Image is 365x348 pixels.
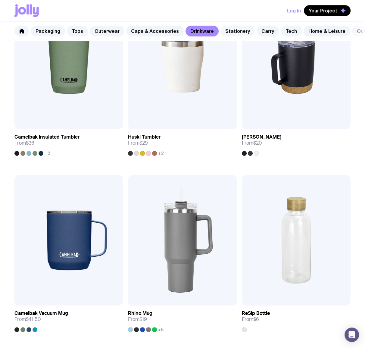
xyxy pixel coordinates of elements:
span: From [14,316,41,322]
h3: Huski Tumbler [128,134,161,140]
a: Tops [67,26,88,36]
a: Home & Leisure [304,26,350,36]
span: $20 [253,140,262,146]
a: Carry [257,26,279,36]
span: +5 [158,327,164,332]
a: Tech [281,26,302,36]
div: Open Intercom Messenger [345,328,359,342]
span: $19 [139,316,147,322]
a: Rhino MugFrom$19+5 [128,306,237,332]
h3: Rhino Mug [128,310,152,316]
a: Outerwear [90,26,124,36]
h3: ReSip Bottle [242,310,270,316]
a: Caps & Accessories [126,26,184,36]
span: From [14,140,34,146]
a: Packaging [31,26,65,36]
span: $41.50 [26,316,41,322]
a: ReSip BottleFrom$6 [242,306,351,332]
button: Your Project [304,5,351,16]
h3: Camelbak Vacuum Mug [14,310,68,316]
span: $29 [139,140,148,146]
a: [PERSON_NAME]From$20 [242,129,351,156]
h3: Camelbak Insulated Tumbler [14,134,80,140]
h3: [PERSON_NAME] [242,134,281,140]
span: $6 [253,316,259,322]
span: From [128,140,148,146]
a: Drinkware [186,26,219,36]
a: Camelbak Insulated TumblerFrom$36+2 [14,129,123,156]
a: Stationery [220,26,255,36]
a: Huski TumblerFrom$29+2 [128,129,237,156]
button: Log In [287,5,301,16]
span: From [128,316,147,322]
span: From [242,316,259,322]
span: +2 [45,151,50,156]
a: Camelbak Vacuum MugFrom$41.50 [14,306,123,332]
span: From [242,140,262,146]
span: $36 [26,140,34,146]
span: +2 [158,151,164,156]
span: Your Project [309,8,337,14]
